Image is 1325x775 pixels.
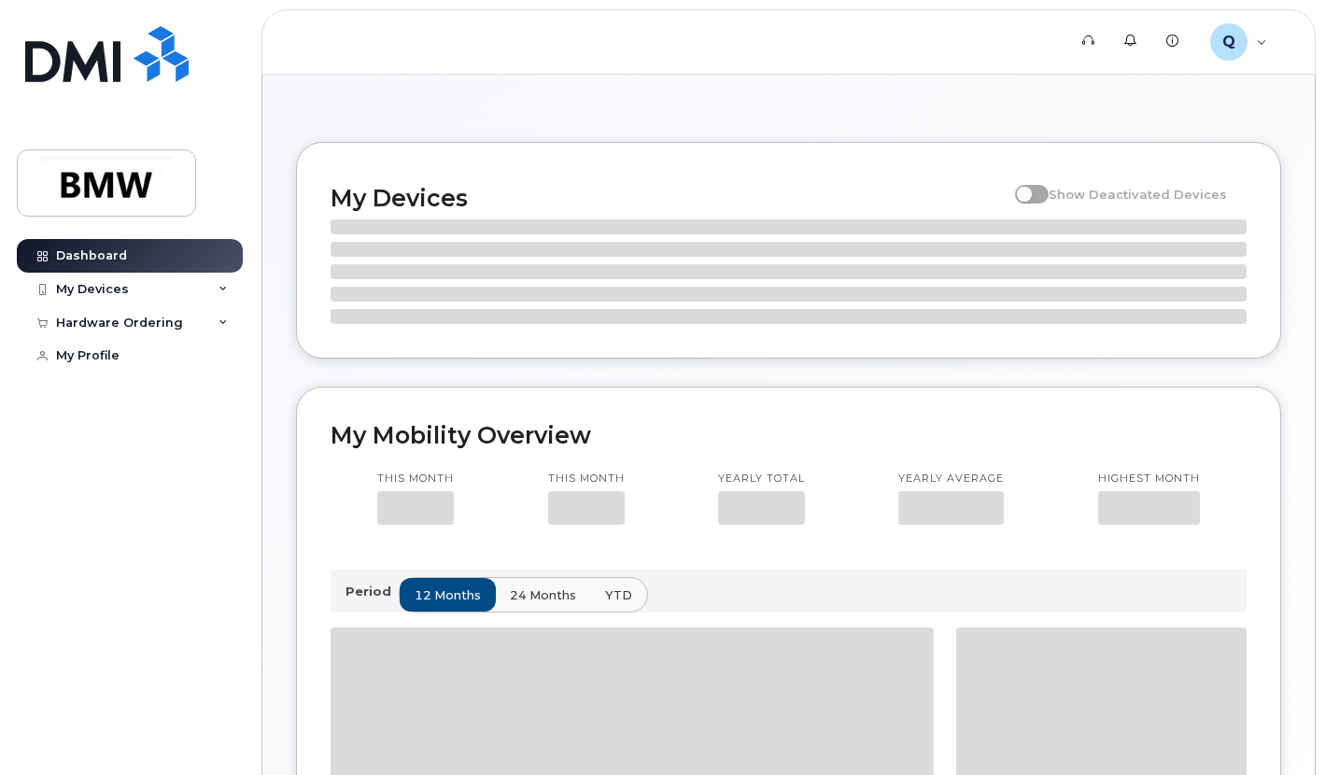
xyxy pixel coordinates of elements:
p: Yearly total [718,472,805,486]
input: Show Deactivated Devices [1015,176,1030,191]
h2: My Devices [331,184,1006,212]
p: Yearly average [898,472,1004,486]
p: Highest month [1098,472,1200,486]
h2: My Mobility Overview [331,421,1247,449]
span: 24 months [510,586,576,604]
span: YTD [605,586,632,604]
span: Show Deactivated Devices [1049,187,1227,202]
p: This month [548,472,625,486]
p: This month [377,472,454,486]
p: Period [345,583,399,600]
